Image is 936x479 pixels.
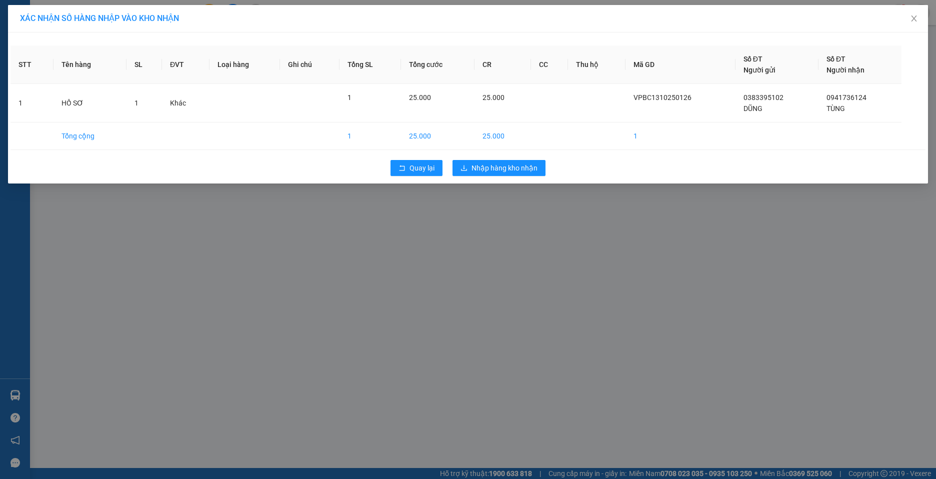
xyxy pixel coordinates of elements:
[625,122,735,150] td: 1
[53,45,126,84] th: Tên hàng
[826,104,845,112] span: TÙNG
[633,93,691,101] span: VPBC1310250126
[93,24,418,37] li: Số 10 ngõ 15 Ngọc Hồi, Q.[PERSON_NAME], [GEOGRAPHIC_DATA]
[10,84,53,122] td: 1
[126,45,162,84] th: SL
[134,99,138,107] span: 1
[625,45,735,84] th: Mã GD
[162,84,209,122] td: Khác
[474,122,531,150] td: 25.000
[339,45,401,84] th: Tổng SL
[280,45,339,84] th: Ghi chú
[910,14,918,22] span: close
[339,122,401,150] td: 1
[12,72,149,106] b: GỬI : VP [GEOGRAPHIC_DATA]
[401,122,474,150] td: 25.000
[474,45,531,84] th: CR
[568,45,625,84] th: Thu hộ
[93,37,418,49] li: Hotline: 19001155
[900,5,928,33] button: Close
[209,45,280,84] th: Loại hàng
[53,84,126,122] td: HỒ SƠ
[409,93,431,101] span: 25.000
[347,93,351,101] span: 1
[743,104,762,112] span: DŨNG
[743,55,762,63] span: Số ĐT
[531,45,568,84] th: CC
[826,66,864,74] span: Người nhận
[53,122,126,150] td: Tổng cộng
[460,164,467,172] span: download
[452,160,545,176] button: downloadNhập hàng kho nhận
[162,45,209,84] th: ĐVT
[10,45,53,84] th: STT
[390,160,442,176] button: rollbackQuay lại
[401,45,474,84] th: Tổng cước
[20,13,179,23] span: XÁC NHẬN SỐ HÀNG NHẬP VÀO KHO NHẬN
[471,162,537,173] span: Nhập hàng kho nhận
[826,93,866,101] span: 0941736124
[409,162,434,173] span: Quay lại
[12,12,62,62] img: logo.jpg
[482,93,504,101] span: 25.000
[743,66,775,74] span: Người gửi
[398,164,405,172] span: rollback
[826,55,845,63] span: Số ĐT
[743,93,783,101] span: 0383395102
